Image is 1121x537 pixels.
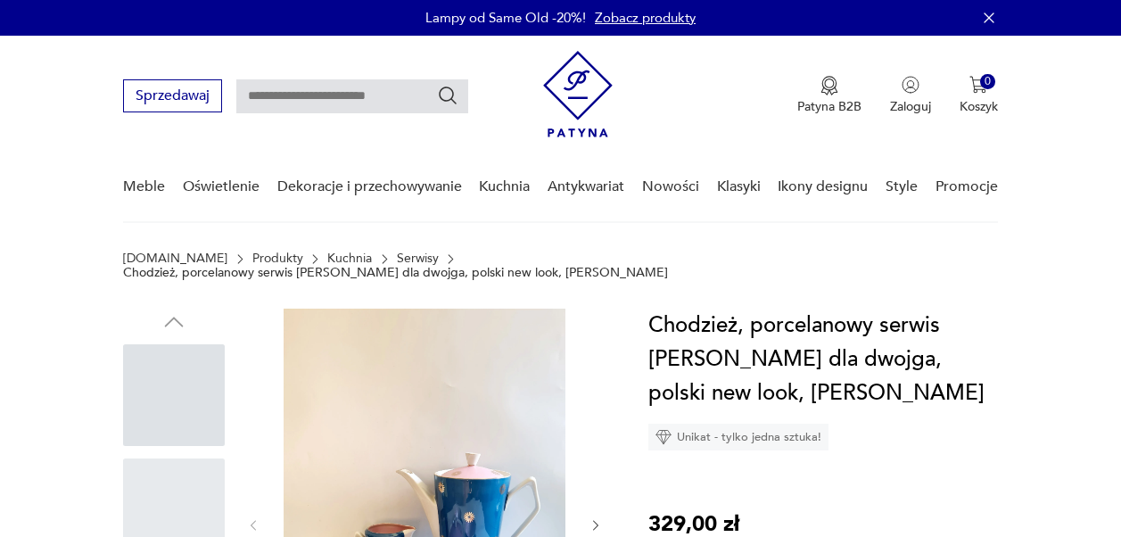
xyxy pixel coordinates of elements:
[595,9,696,27] a: Zobacz produkty
[123,79,222,112] button: Sprzedawaj
[960,76,998,115] button: 0Koszyk
[397,252,439,266] a: Serwisy
[890,98,931,115] p: Zaloguj
[797,76,861,115] button: Patyna B2B
[437,85,458,106] button: Szukaj
[123,266,668,280] p: Chodzież, porcelanowy serwis [PERSON_NAME] dla dwojga, polski new look, [PERSON_NAME]
[183,153,260,221] a: Oświetlenie
[425,9,586,27] p: Lampy od Same Old -20%!
[902,76,919,94] img: Ikonka użytkownika
[936,153,998,221] a: Promocje
[123,153,165,221] a: Meble
[548,153,624,221] a: Antykwariat
[543,51,613,137] img: Patyna - sklep z meblami i dekoracjami vintage
[797,98,861,115] p: Patyna B2B
[277,153,462,221] a: Dekoracje i przechowywanie
[648,309,998,410] h1: Chodzież, porcelanowy serwis [PERSON_NAME] dla dwojga, polski new look, [PERSON_NAME]
[327,252,372,266] a: Kuchnia
[820,76,838,95] img: Ikona medalu
[123,252,227,266] a: [DOMAIN_NAME]
[778,153,868,221] a: Ikony designu
[479,153,530,221] a: Kuchnia
[969,76,987,94] img: Ikona koszyka
[890,76,931,115] button: Zaloguj
[642,153,699,221] a: Nowości
[980,74,995,89] div: 0
[886,153,918,221] a: Style
[797,76,861,115] a: Ikona medaluPatyna B2B
[252,252,303,266] a: Produkty
[717,153,761,221] a: Klasyki
[960,98,998,115] p: Koszyk
[648,424,828,450] div: Unikat - tylko jedna sztuka!
[123,91,222,103] a: Sprzedawaj
[655,429,672,445] img: Ikona diamentu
